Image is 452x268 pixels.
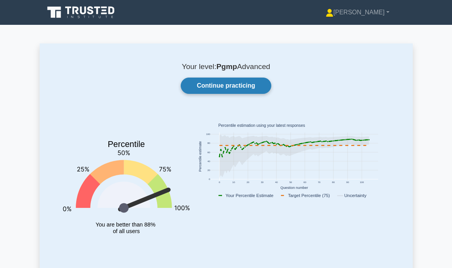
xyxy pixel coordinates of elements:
[307,5,408,20] a: [PERSON_NAME]
[198,141,202,172] text: Percentile estimate
[360,181,364,183] text: 100
[207,160,210,163] text: 40
[207,151,210,154] text: 60
[261,181,264,183] text: 30
[304,181,306,183] text: 60
[218,124,305,128] text: Percentile estimation using your latest responses
[96,221,155,228] tspan: You are better than 88%
[318,181,320,183] text: 70
[332,181,335,183] text: 80
[207,169,210,171] text: 20
[346,181,349,183] text: 90
[246,181,249,183] text: 20
[181,78,271,94] a: Continue practicing
[58,62,394,71] p: Your level: Advanced
[218,181,220,183] text: 0
[209,178,210,181] text: 0
[275,181,277,183] text: 40
[206,133,210,136] text: 100
[289,181,292,183] text: 50
[280,186,308,190] text: Question number
[108,140,145,149] text: Percentile
[113,228,140,235] tspan: of all users
[232,181,235,183] text: 10
[207,142,210,145] text: 80
[216,62,237,71] b: Pgmp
